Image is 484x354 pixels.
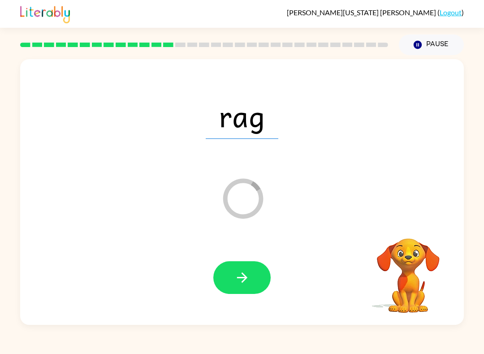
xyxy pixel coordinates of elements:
span: [PERSON_NAME][US_STATE] [PERSON_NAME] [287,8,437,17]
a: Logout [440,8,462,17]
video: Your browser must support playing .mp4 files to use Literably. Please try using another browser. [363,224,453,314]
span: rag [206,92,278,139]
button: Pause [399,35,464,55]
div: ( ) [287,8,464,17]
img: Literably [20,4,70,23]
